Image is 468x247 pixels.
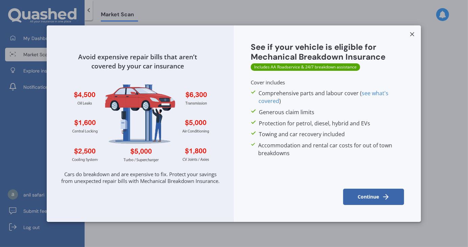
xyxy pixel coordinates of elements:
[251,63,360,70] span: Includes AA Roadservice & 24/7 breakdown assistance
[251,42,404,52] h2: See if your vehicle is eligible for
[258,142,404,157] span: Accommodation and rental car costs for out of town breakdowns
[259,130,345,138] span: Towing and car recovery included
[259,119,370,127] span: Protection for petrol, diesel, hybrid and EVs
[60,162,220,206] div: Cars do breakdown and are expensive to fix. Protect your savings from unexpected repair bills wit...
[251,52,404,62] h2: Mechanical Breakdown Insurance
[60,71,220,162] img: mbi_v4.webp
[251,89,404,105] p: Comprehensive parts and labour cover ( )
[251,79,404,86] p: Cover includes
[60,39,220,71] div: Avoid expensive repair bills that aren’t covered by your car insurance
[259,108,314,116] span: Generous claim limits
[343,189,404,205] button: Continue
